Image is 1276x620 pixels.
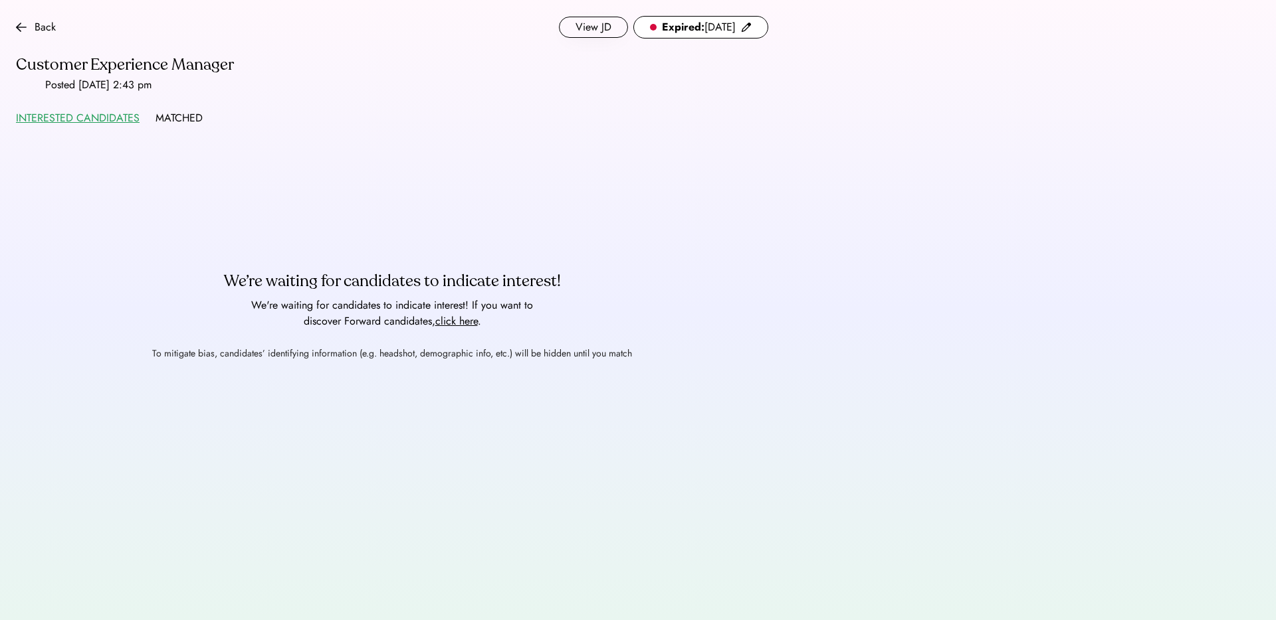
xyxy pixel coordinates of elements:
[16,54,768,76] div: Customer Experience Manager
[16,22,27,33] img: arrow-back.svg
[156,110,203,126] div: MATCHED
[559,17,628,38] button: View JD
[35,19,56,35] div: Back
[662,19,704,35] strong: Expired:
[246,297,538,329] div: We're waiting for candidates to indicate interest! If you want to discover Forward candidates, .
[741,22,752,33] img: pencil-black.svg
[152,339,632,360] div: To mitigate bias, candidates’ identifying information (e.g. headshot, demographic info, etc.) wil...
[16,110,140,126] div: INTERESTED CANDIDATES
[312,163,472,266] img: yH5BAEAAAAALAAAAAABAAEAAAIBRAA7
[435,313,478,329] a: click here
[224,271,561,292] div: We’re waiting for candidates to indicate interest!
[45,77,152,93] div: Posted [DATE] 2:43 pm
[16,78,29,92] img: yH5BAEAAAAALAAAAAABAAEAAAIBRAA7
[662,19,736,35] div: [DATE]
